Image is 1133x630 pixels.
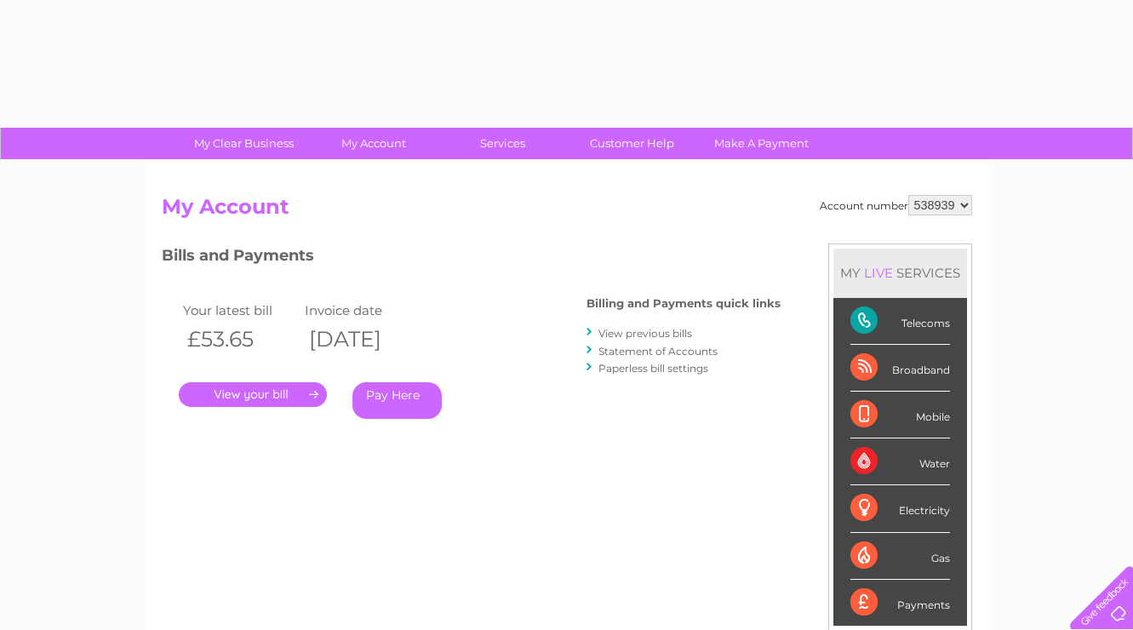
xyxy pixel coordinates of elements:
[432,128,573,159] a: Services
[162,243,781,273] h3: Bills and Payments
[691,128,832,159] a: Make A Payment
[850,533,950,580] div: Gas
[179,382,327,407] a: .
[598,345,718,358] a: Statement of Accounts
[850,485,950,532] div: Electricity
[598,362,708,375] a: Paperless bill settings
[850,345,950,392] div: Broadband
[179,299,301,322] td: Your latest bill
[833,249,967,297] div: MY SERVICES
[820,195,972,215] div: Account number
[179,322,301,357] th: £53.65
[174,128,314,159] a: My Clear Business
[562,128,702,159] a: Customer Help
[850,298,950,345] div: Telecoms
[300,299,423,322] td: Invoice date
[861,265,896,281] div: LIVE
[850,438,950,485] div: Water
[850,392,950,438] div: Mobile
[598,327,692,340] a: View previous bills
[352,382,442,419] a: Pay Here
[162,195,972,227] h2: My Account
[303,128,443,159] a: My Account
[587,297,781,310] h4: Billing and Payments quick links
[850,580,950,626] div: Payments
[300,322,423,357] th: [DATE]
